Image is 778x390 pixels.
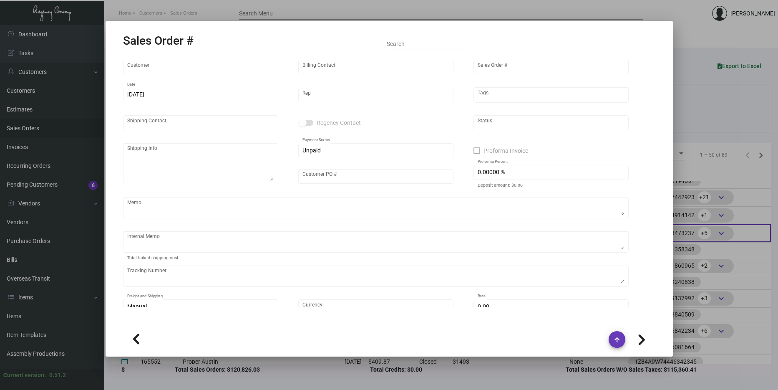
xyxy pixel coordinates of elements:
[49,371,66,380] div: 0.51.2
[127,303,147,310] span: Manual
[478,183,523,188] mat-hint: Deposit amount: $0.00
[483,146,528,156] span: Proforma Invoice
[127,256,179,261] mat-hint: Total linked shipping cost:
[3,371,46,380] div: Current version:
[302,147,321,154] span: Unpaid
[317,118,361,128] span: Regency Contact
[123,34,194,48] h2: Sales Order #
